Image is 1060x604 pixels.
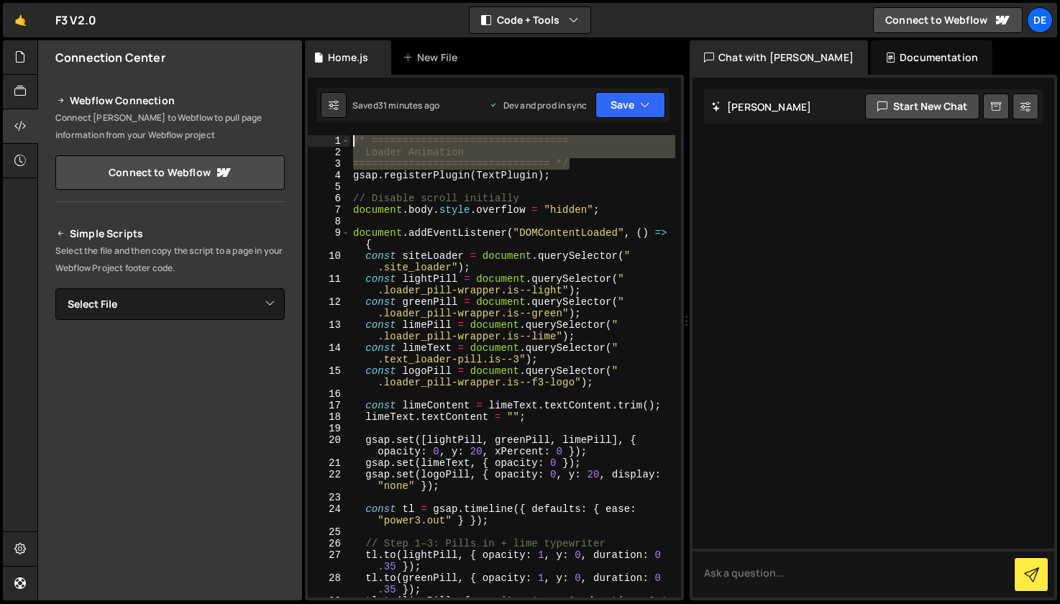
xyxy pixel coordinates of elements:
div: 12 [308,296,350,319]
div: Chat with [PERSON_NAME] [690,40,868,75]
h2: Connection Center [55,50,165,65]
div: 13 [308,319,350,342]
div: 18 [308,411,350,423]
a: Connect to Webflow [55,155,285,190]
p: Select the file and then copy the script to a page in your Webflow Project footer code. [55,242,285,277]
div: 17 [308,400,350,411]
div: 28 [308,572,350,595]
div: F3 V2.0 [55,12,96,29]
div: 4 [308,170,350,181]
div: 27 [308,549,350,572]
div: 7 [308,204,350,216]
div: 19 [308,423,350,434]
div: 15 [308,365,350,388]
div: 14 [308,342,350,365]
div: 31 minutes ago [378,99,439,111]
div: 3 [308,158,350,170]
a: Connect to Webflow [873,7,1023,33]
h2: [PERSON_NAME] [711,100,811,114]
h2: Webflow Connection [55,92,285,109]
div: 16 [308,388,350,400]
div: 6 [308,193,350,204]
button: Code + Tools [470,7,590,33]
div: 21 [308,457,350,469]
div: Documentation [871,40,992,75]
div: 10 [308,250,350,273]
div: 9 [308,227,350,250]
a: De [1027,7,1053,33]
div: New File [403,50,463,65]
div: 22 [308,469,350,492]
div: 26 [308,538,350,549]
div: 20 [308,434,350,457]
div: Saved [352,99,439,111]
div: 1 [308,135,350,147]
div: 5 [308,181,350,193]
div: 8 [308,216,350,227]
div: 25 [308,526,350,538]
div: 23 [308,492,350,503]
h2: Simple Scripts [55,225,285,242]
div: Home.js [328,50,368,65]
button: Start new chat [865,93,979,119]
div: Dev and prod in sync [489,99,587,111]
p: Connect [PERSON_NAME] to Webflow to pull page information from your Webflow project [55,109,285,144]
iframe: YouTube video player [55,344,286,473]
a: 🤙 [3,3,38,37]
div: 2 [308,147,350,158]
div: 11 [308,273,350,296]
div: 24 [308,503,350,526]
button: Save [595,92,665,118]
